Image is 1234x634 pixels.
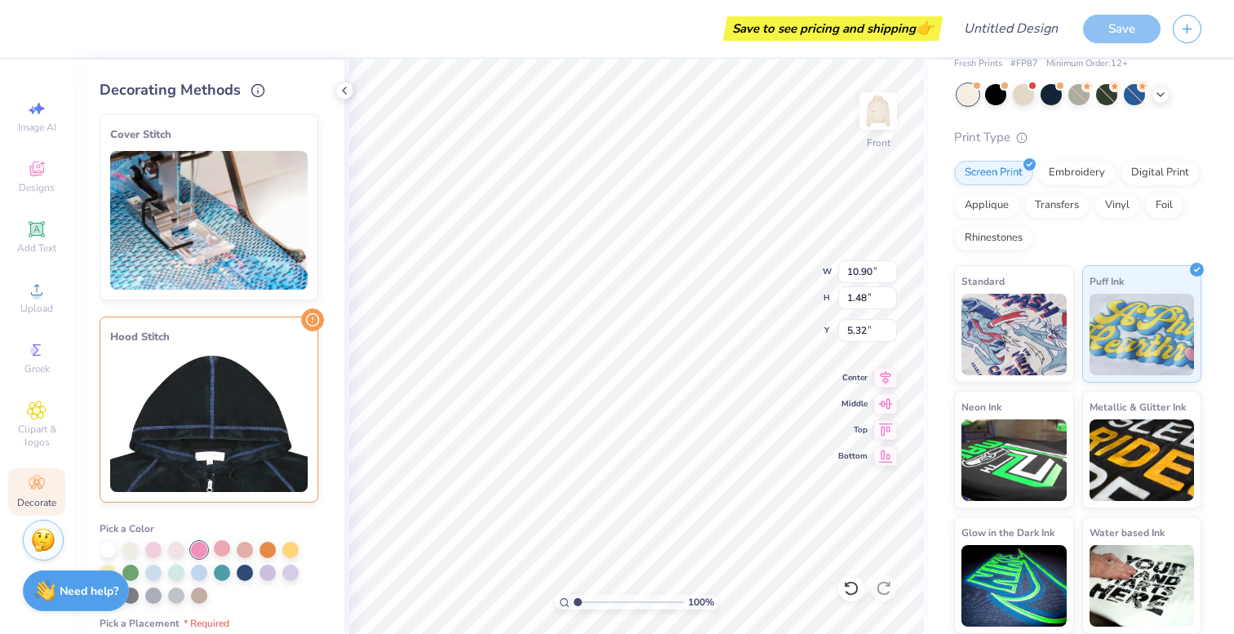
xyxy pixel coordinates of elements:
span: Bottom [838,450,868,462]
span: Minimum Order: 12 + [1046,57,1128,71]
span: Neon Ink [961,398,1001,415]
div: Cover Stitch [110,125,308,144]
div: Vinyl [1094,193,1140,218]
img: Water based Ink [1090,545,1195,627]
span: Fresh Prints [954,57,1002,71]
div: Decorating Methods [100,79,318,101]
span: Add Text [17,242,56,255]
strong: Need help? [60,583,118,599]
span: Pick a Color [100,522,154,535]
div: Applique [954,193,1019,218]
span: Standard [961,273,1005,290]
div: Transfers [1024,193,1090,218]
span: 100 % [688,595,714,610]
span: Top [838,424,868,436]
div: Hood Stitch [110,327,308,347]
div: Screen Print [954,161,1033,185]
div: Digital Print [1121,161,1200,185]
span: Water based Ink [1090,524,1165,541]
div: Foil [1145,193,1183,218]
img: Hood Stitch [110,353,308,492]
div: Embroidery [1038,161,1116,185]
img: Glow in the Dark Ink [961,545,1067,627]
span: Decorate [17,496,56,509]
span: Glow in the Dark Ink [961,524,1054,541]
span: Greek [24,362,50,375]
div: Rhinestones [954,226,1033,250]
span: Image AI [18,121,56,134]
img: Standard [961,294,1067,375]
img: Metallic & Glitter Ink [1090,419,1195,501]
div: Save to see pricing and shipping [727,16,939,41]
input: Untitled Design [951,12,1071,45]
span: Upload [20,302,53,315]
div: Print Type [954,128,1201,147]
span: # FP87 [1010,57,1038,71]
span: 👉 [916,18,934,38]
span: Pick a Placement [100,617,229,630]
span: Puff Ink [1090,273,1124,290]
span: Center [838,372,868,384]
img: Front [862,95,894,127]
img: Neon Ink [961,419,1067,501]
img: Cover Stitch [110,151,308,290]
span: Metallic & Glitter Ink [1090,398,1186,415]
span: Clipart & logos [8,423,65,449]
img: Puff Ink [1090,294,1195,375]
span: Middle [838,398,868,410]
span: Designs [19,181,55,194]
div: Front [867,135,890,150]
